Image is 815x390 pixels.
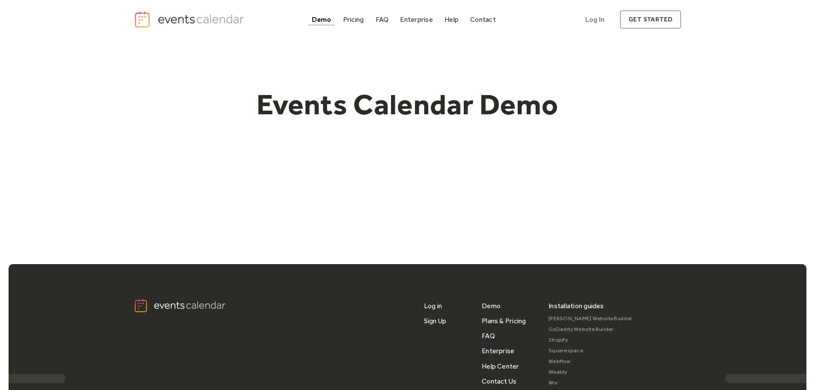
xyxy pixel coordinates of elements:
div: Enterprise [400,17,433,22]
a: Weebly [548,367,632,378]
a: get started [620,10,681,29]
a: Contact Us [482,374,516,389]
div: Contact [470,17,496,22]
a: Plans & Pricing [482,313,526,328]
a: Pricing [340,14,367,25]
div: Installation guides [548,298,604,313]
a: Sign Up [424,313,447,328]
a: Enterprise [397,14,436,25]
a: Demo [308,14,335,25]
a: Webflow [548,356,632,367]
a: [PERSON_NAME] Website Builder [548,313,632,324]
a: FAQ [372,14,392,25]
h1: Events Calendar Demo [243,87,572,122]
a: Shopify [548,335,632,345]
a: Log In [577,10,613,29]
div: FAQ [376,17,389,22]
div: Pricing [343,17,364,22]
a: Wix [548,378,632,388]
a: GoDaddy Website Builder [548,324,632,335]
a: Squarespace [548,345,632,356]
a: home [134,11,247,28]
a: Contact [467,14,499,25]
a: Log in [424,298,442,313]
a: Enterprise [482,343,514,358]
a: Help Center [482,359,519,374]
a: FAQ [482,328,495,343]
div: Demo [312,17,332,22]
a: Help [441,14,462,25]
div: Help [445,17,459,22]
a: Demo [482,298,501,313]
